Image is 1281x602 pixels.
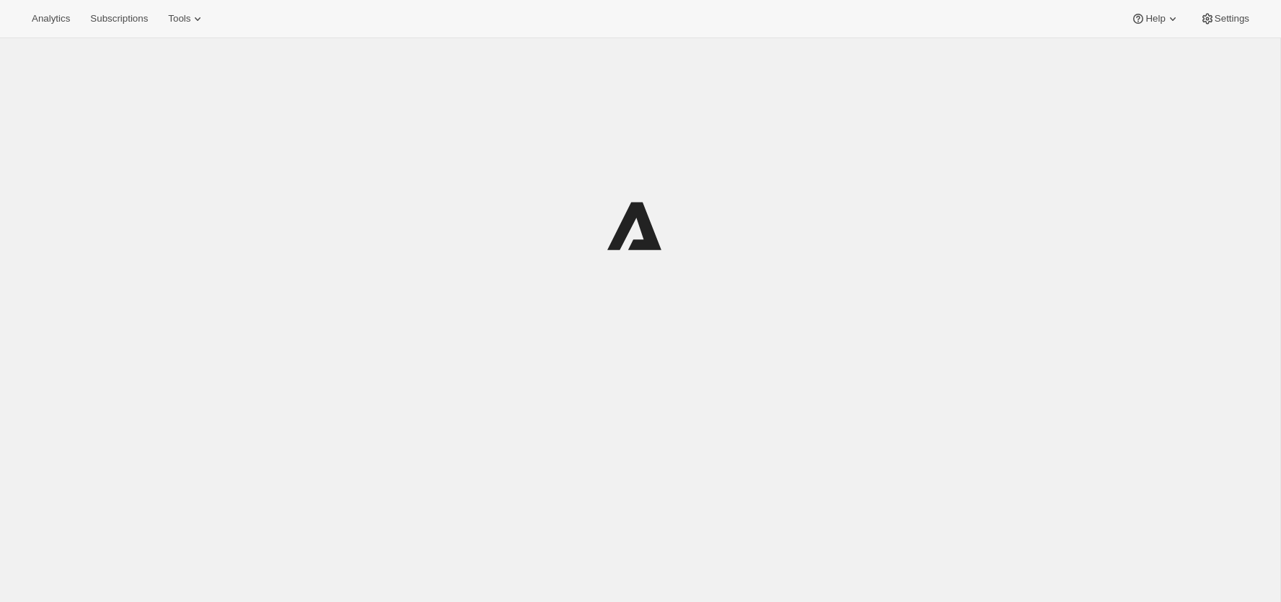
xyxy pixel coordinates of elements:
span: Settings [1215,13,1249,25]
span: Help [1145,13,1165,25]
button: Subscriptions [82,9,157,29]
span: Analytics [32,13,70,25]
span: Subscriptions [90,13,148,25]
button: Tools [159,9,213,29]
span: Tools [168,13,190,25]
button: Analytics [23,9,79,29]
button: Settings [1192,9,1258,29]
button: Help [1122,9,1188,29]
